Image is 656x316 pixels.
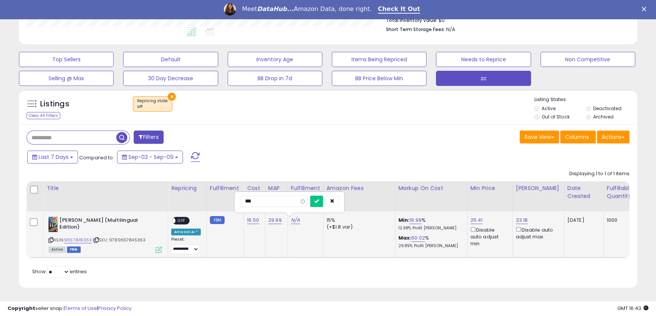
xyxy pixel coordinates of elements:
[326,224,389,230] div: (+$1.8 var)
[326,184,392,192] div: Amazon Fees
[540,52,635,67] button: Non Competitive
[386,26,445,33] b: Short Term Storage Fees:
[291,184,320,200] div: Fulfillment Cost
[593,105,622,112] label: Deactivated
[117,151,183,163] button: Sep-03 - Sep-09
[542,114,569,120] label: Out of Stock
[607,184,633,200] div: Fulfillable Quantity
[242,5,372,13] div: Meet Amazon Data, done right.
[386,17,437,23] b: Total Inventory Value:
[59,217,152,233] b: [PERSON_NAME] (Multilingual Edition)
[137,98,168,109] span: Repricing state :
[569,170,629,177] div: Displaying 1 to 1 of 1 items
[39,153,69,161] span: Last 7 Days
[395,181,467,211] th: The percentage added to the cost of goods (COGS) that forms the calculator for Min & Max prices.
[175,217,187,224] span: OFF
[617,305,648,312] span: 2025-09-17 16:43 GMT
[40,99,69,109] h5: Listings
[516,184,561,192] div: [PERSON_NAME]
[398,226,461,231] p: 12.98% Profit [PERSON_NAME]
[326,217,389,224] div: 15%
[8,305,35,312] strong: Copyright
[268,184,284,192] div: MAP
[446,26,455,33] span: N/A
[516,226,558,240] div: Disable auto adjust max
[436,52,531,67] button: Needs to Reprice
[411,234,425,242] a: 60.02
[607,217,630,224] div: 1000
[398,217,461,231] div: %
[168,93,176,101] button: ×
[247,184,262,192] div: Cost
[228,52,322,67] button: Inventory Age
[593,114,614,120] label: Archived
[65,305,97,312] a: Terms of Use
[171,184,203,192] div: Repricing
[137,104,168,109] div: off
[27,112,60,119] div: Clear All Filters
[8,305,131,312] div: seller snap | |
[516,216,528,224] a: 33.18
[470,216,483,224] a: 25.41
[597,131,629,143] button: Actions
[398,234,412,241] b: Max:
[134,131,163,144] button: Filters
[409,216,422,224] a: 19.99
[470,226,507,247] div: Disable auto adjust min
[19,52,114,67] button: Top Sellers
[268,216,282,224] a: 29.99
[398,235,461,249] div: %
[560,131,596,143] button: Columns
[257,5,294,12] i: DataHub...
[247,216,259,224] a: 16.50
[291,216,300,224] a: N/A
[67,246,81,253] span: FBM
[98,305,131,312] a: Privacy Policy
[47,184,165,192] div: Title
[534,96,637,103] p: Listing States:
[19,71,114,86] button: Selling @ Max
[123,71,218,86] button: 30 Day Decrease
[332,52,426,67] button: Items Being Repriced
[64,237,92,243] a: 965784536X
[567,184,600,200] div: Date Created
[228,71,322,86] button: BB Drop in 7d
[520,131,559,143] button: Save View
[642,7,649,11] div: Close
[79,154,114,161] span: Compared to:
[123,52,218,67] button: Default
[542,105,556,112] label: Active
[32,268,87,275] span: Show: entries
[48,217,58,232] img: 51JR0bX7OpL._SL40_.jpg
[398,184,464,192] div: Markup on Cost
[171,237,201,254] div: Preset:
[48,217,162,252] div: ASIN:
[93,237,145,243] span: | SKU: 9789657845363
[27,151,78,163] button: Last 7 Days
[210,216,225,224] small: FBM
[332,71,426,86] button: BB Price Below Min
[48,246,66,253] span: All listings currently available for purchase on Amazon
[398,243,461,249] p: 29.85% Profit [PERSON_NAME]
[398,216,410,224] b: Min:
[386,15,624,24] li: $0
[210,184,241,192] div: Fulfillment
[224,3,236,16] img: Profile image for Georgie
[128,153,173,161] span: Sep-03 - Sep-09
[565,133,589,141] span: Columns
[378,5,420,14] a: Check It Out
[470,184,509,192] div: Min Price
[436,71,531,86] button: zc
[567,217,598,224] div: [DATE]
[171,229,201,235] div: Amazon AI *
